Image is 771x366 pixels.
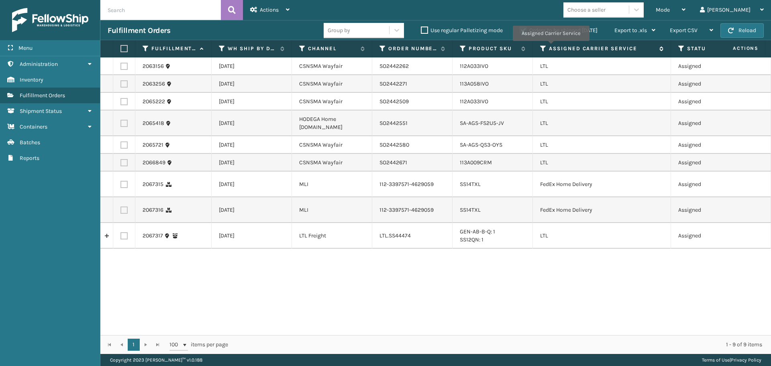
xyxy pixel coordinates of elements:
td: [DATE] [212,223,292,249]
a: 113A009CRM [460,159,492,166]
td: CSNSMA Wayfair [292,57,372,75]
td: Assigned [671,57,751,75]
a: SA-AGS-QS3-OYS [460,141,502,148]
td: LTL [533,57,671,75]
span: Actions [708,42,763,55]
td: CSNSMA Wayfair [292,93,372,110]
td: Assigned [671,223,751,249]
td: Assigned [671,110,751,136]
div: | [702,354,761,366]
a: SS14TXL [460,207,481,213]
div: Group by [328,26,350,35]
td: CSNSMA Wayfair [292,75,372,93]
label: Order Number [388,45,437,52]
td: 112-3397571-4629059 [372,197,453,223]
label: Assigned Carrier Service [549,45,655,52]
td: [DATE] [212,110,292,136]
button: Reload [720,23,764,38]
td: SO2442271 [372,75,453,93]
label: Use regular Palletizing mode [421,27,503,34]
td: Assigned [671,172,751,197]
td: SO2442580 [372,136,453,154]
a: 113A058IVO [460,80,489,87]
td: CSNSMA Wayfair [292,154,372,172]
td: LTL [533,223,671,249]
td: [DATE] [212,154,292,172]
span: Menu [18,45,33,51]
a: 2066849 [143,159,165,167]
td: LTL [533,136,671,154]
td: [DATE] [212,136,292,154]
span: Export CSV [670,27,698,34]
label: Status [687,45,736,52]
td: FedEx Home Delivery [533,172,671,197]
td: LTL [533,93,671,110]
td: FedEx Home Delivery [533,197,671,223]
td: LTL [533,75,671,93]
td: 112-3397571-4629059 [372,172,453,197]
td: HODEGA Home [DOMAIN_NAME] [292,110,372,136]
label: Channel [308,45,357,52]
span: items per page [169,339,228,351]
td: LTL Freight [292,223,372,249]
td: MLI [292,172,372,197]
td: [DATE] [212,197,292,223]
div: Choose a seller [567,6,606,14]
td: [DATE] [212,75,292,93]
td: SO2442509 [372,93,453,110]
td: Assigned [671,75,751,93]
td: LTL [533,154,671,172]
span: Actions [260,6,279,13]
a: GEN-AB-B-Q: 1 [460,228,495,235]
td: Assigned [671,197,751,223]
a: 2063256 [143,80,165,88]
span: Shipment Status [20,108,62,115]
td: CSNSMA Wayfair [292,136,372,154]
a: 112A033IVO [460,98,488,105]
span: Mode [656,6,670,13]
td: [DATE] [212,57,292,75]
a: 2065222 [143,98,165,106]
span: 100 [169,341,182,349]
a: 2067317 [143,232,163,240]
span: Export to .xls [614,27,647,34]
a: SS14TXL [460,181,481,188]
div: 1 - 9 of 9 items [239,341,762,349]
td: [DATE] [212,93,292,110]
a: 2065721 [143,141,163,149]
td: Assigned [671,93,751,110]
label: Product SKU [469,45,517,52]
span: Reports [20,155,39,162]
a: 2063156 [143,62,164,70]
span: Batches [20,139,40,146]
td: LTL.SS44474 [372,223,453,249]
td: MLI [292,197,372,223]
td: Assigned [671,136,751,154]
td: Assigned [671,154,751,172]
a: 2067316 [143,206,163,214]
span: Administration [20,61,58,67]
span: Fulfillment Orders [20,92,65,99]
td: SO2442671 [372,154,453,172]
td: [DATE] [212,172,292,197]
a: Terms of Use [702,357,730,363]
a: 2065418 [143,119,164,127]
h3: Fulfillment Orders [108,26,170,35]
a: SS12QN: 1 [460,236,483,243]
a: SA-AGS-FS2U5-JV [460,120,504,127]
span: Inventory [20,76,43,83]
a: Privacy Policy [731,357,761,363]
td: SO2442262 [372,57,453,75]
td: SO2442551 [372,110,453,136]
a: 112A033IVO [460,63,488,70]
a: 2067315 [143,180,163,188]
img: logo [12,8,88,32]
label: Orders to be shipped [DATE] [520,27,598,34]
p: Copyright 2023 [PERSON_NAME]™ v 1.0.188 [110,354,202,366]
a: 1 [128,339,140,351]
span: Containers [20,123,47,130]
label: WH Ship By Date [228,45,276,52]
td: LTL [533,110,671,136]
label: Fulfillment Order Id [151,45,196,52]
